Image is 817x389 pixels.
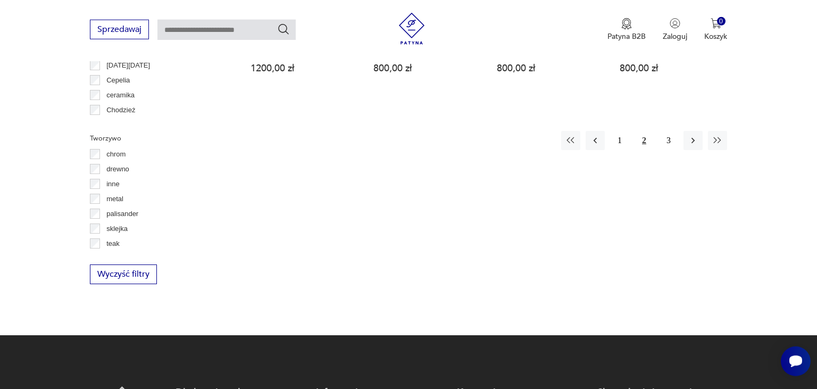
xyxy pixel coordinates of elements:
[717,17,726,26] div: 0
[106,119,133,131] p: Ćmielów
[670,18,680,29] img: Ikonka użytkownika
[497,64,599,73] p: 800,00 zł
[106,60,150,71] p: [DATE][DATE]
[106,75,130,86] p: Cepelia
[106,253,164,264] p: tworzywo sztuczne
[106,163,129,175] p: drewno
[781,346,811,376] iframe: Smartsupp widget button
[635,131,654,150] button: 2
[704,31,727,42] p: Koszyk
[663,31,687,42] p: Zaloguj
[90,20,149,39] button: Sprzedawaj
[396,13,428,45] img: Patyna - sklep z meblami i dekoracjami vintage
[621,18,632,30] img: Ikona medalu
[704,18,727,42] button: 0Koszyk
[610,131,629,150] button: 1
[607,18,646,42] a: Ikona medaluPatyna B2B
[251,64,353,73] p: 1200,00 zł
[90,133,220,144] p: Tworzywo
[106,208,138,220] p: palisander
[90,27,149,34] a: Sprzedawaj
[106,148,126,160] p: chrom
[106,104,135,116] p: Chodzież
[106,193,123,205] p: metal
[663,18,687,42] button: Zaloguj
[106,89,135,101] p: ceramika
[106,178,120,190] p: inne
[90,264,157,284] button: Wyczyść filtry
[711,18,721,29] img: Ikona koszyka
[106,238,120,250] p: teak
[277,23,290,36] button: Szukaj
[607,18,646,42] button: Patyna B2B
[106,223,128,235] p: sklejka
[620,64,722,73] p: 800,00 zł
[607,31,646,42] p: Patyna B2B
[659,131,678,150] button: 3
[373,64,476,73] p: 800,00 zł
